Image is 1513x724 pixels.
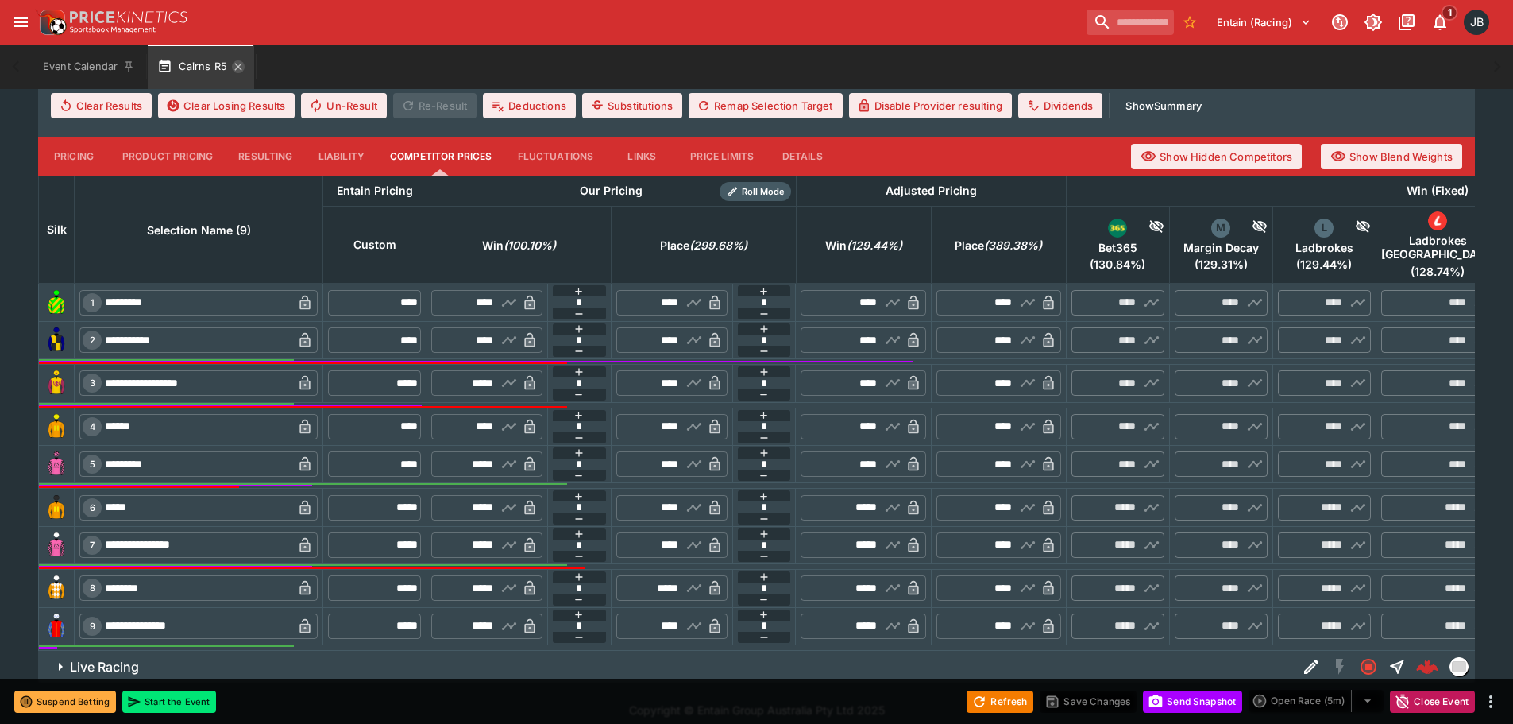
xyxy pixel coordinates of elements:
button: Product Pricing [110,137,226,176]
div: bet365 [1108,219,1127,238]
button: open drawer [6,8,35,37]
span: 8 [87,583,98,594]
button: Show Hidden Competitors [1131,144,1302,169]
button: Remap Selection Target [689,93,843,118]
button: Clear Losing Results [158,93,295,118]
img: runner 1 [44,290,69,316]
button: Dividends [1018,93,1102,118]
div: Hide Competitor [1334,219,1371,238]
span: Bet365 [1071,241,1164,255]
th: Silk [39,176,75,284]
div: margin_decay [1211,219,1230,238]
img: PriceKinetics Logo [35,6,67,38]
span: Selection Name (9) [129,221,268,240]
div: Hide Competitor [1447,211,1495,230]
input: search [1087,10,1174,35]
button: Clear Results [51,93,152,118]
button: Toggle light/dark mode [1359,8,1388,37]
button: Competitor Prices [377,137,505,176]
button: Substitutions [582,93,682,118]
button: Deductions [483,93,576,118]
button: Edit Detail [1297,652,1326,681]
button: Send Snapshot [1143,691,1242,713]
span: Ladbrokes [1278,241,1371,255]
button: Liability [306,137,377,176]
th: Entain Pricing [323,176,426,206]
img: runner 4 [44,414,69,439]
span: Place(299.68%) [643,236,765,255]
em: ( 389.38 %) [984,236,1042,255]
img: liveracing [1450,658,1468,676]
svg: Closed [1359,657,1378,676]
span: ( 128.74 %) [1381,265,1495,279]
img: runner 5 [44,451,69,477]
div: ladbrokes [1314,219,1334,238]
div: Josh Brown [1464,10,1489,35]
span: ( 130.84 %) [1071,257,1164,272]
button: Closed [1354,652,1383,681]
span: ( 129.31 %) [1175,257,1268,272]
div: Our Pricing [573,181,649,201]
img: Sportsbook Management [70,26,156,33]
span: 1 [1442,5,1458,21]
div: liveracing [1449,657,1469,676]
img: logo-cerberus--red.svg [1416,656,1438,678]
span: 7 [87,540,98,551]
img: bet365.png [1108,219,1127,238]
span: Place(389.38%) [937,236,1059,255]
span: 5 [87,459,98,470]
em: ( 100.10 %) [504,236,556,255]
button: Close Event [1390,691,1475,713]
button: Suspend Betting [14,691,116,713]
img: runner 7 [44,532,69,558]
img: PriceKinetics [70,11,187,23]
span: Win(129.44%) [808,236,920,255]
div: split button [1249,690,1384,712]
button: Show Blend Weights [1321,144,1462,169]
em: ( 299.68 %) [689,236,747,255]
em: ( 129.44 %) [847,236,902,255]
img: runner 6 [44,495,69,521]
a: 0dcd9495-6185-4c33-8c44-36f52b69087c [1411,651,1443,683]
button: Documentation [1392,8,1421,37]
button: Pricing [38,137,110,176]
button: more [1481,692,1500,711]
span: ( 129.44 %) [1278,257,1371,272]
button: Select Tenant [1207,10,1321,35]
span: 2 [87,335,98,346]
button: Cairns R5 [148,45,254,89]
button: Straight [1383,652,1411,681]
img: runner 3 [44,370,69,396]
img: ladbrokes_uk.png [1428,211,1447,230]
div: 0dcd9495-6185-4c33-8c44-36f52b69087c [1416,656,1438,678]
button: Notifications [1426,8,1454,37]
button: Start the Event [122,691,216,713]
span: 3 [87,377,98,389]
button: Details [766,137,838,176]
button: Fluctuations [505,137,607,176]
th: Custom [323,206,426,284]
button: SGM Disabled [1326,652,1354,681]
button: No Bookmarks [1177,10,1202,35]
div: Show/hide Price Roll mode configuration. [720,182,791,201]
h6: Live Racing [70,659,139,676]
img: runner 2 [44,327,69,353]
span: 1 [87,297,98,308]
img: runner 8 [44,575,69,601]
th: Adjusted Pricing [796,176,1066,206]
button: Un-Result [301,93,386,118]
div: Hide Competitor [1230,219,1268,238]
button: Event Calendar [33,45,145,89]
div: Hide Competitor [1127,219,1164,238]
span: Win(100.10%) [465,236,573,255]
span: Margin Decay [1175,241,1268,255]
button: Josh Brown [1459,5,1494,40]
button: ShowSummary [1116,93,1211,118]
button: Live Racing [38,651,1297,683]
button: Links [606,137,677,176]
span: Ladbrokes [GEOGRAPHIC_DATA] [1381,234,1495,261]
span: 6 [87,502,98,513]
button: Resulting [226,137,305,176]
span: 4 [87,421,98,432]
